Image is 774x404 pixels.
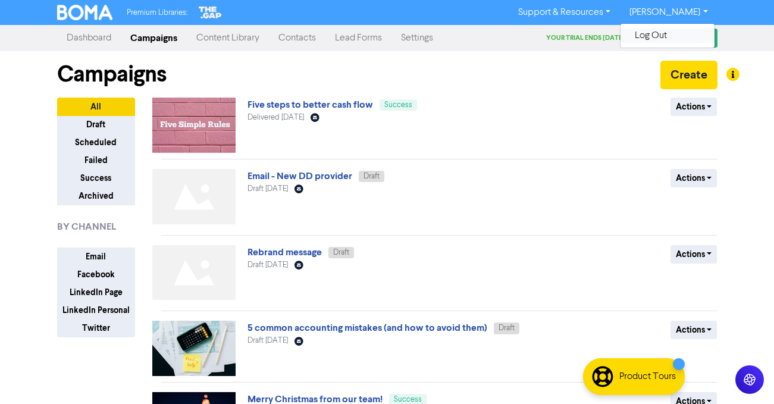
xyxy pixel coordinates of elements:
[57,319,135,337] button: Twitter
[670,169,717,187] button: Actions
[509,3,620,22] a: Support & Resources
[57,151,135,170] button: Failed
[121,26,187,50] a: Campaigns
[247,337,288,345] span: Draft [DATE]
[57,187,135,205] button: Archived
[546,33,634,43] div: Your trial ends [DATE]
[620,3,717,22] a: [PERSON_NAME]
[57,283,135,302] button: LinkedIn Page
[152,321,236,376] img: image_1716870429521.jpg
[57,61,167,88] h1: Campaigns
[152,169,236,224] img: Not found
[247,261,288,269] span: Draft [DATE]
[57,98,135,116] button: All
[57,248,135,266] button: Email
[670,245,717,264] button: Actions
[57,133,135,152] button: Scheduled
[621,29,715,43] button: Log Out
[391,26,443,50] a: Settings
[57,301,135,320] button: LinkedIn Personal
[247,185,288,193] span: Draft [DATE]
[247,322,487,334] a: 5 common accounting mistakes (and how to avoid them)
[247,114,304,121] span: Delivered [DATE]
[499,324,515,332] span: Draft
[57,26,121,50] a: Dashboard
[247,246,322,258] a: Rebrand message
[670,321,717,339] button: Actions
[325,26,391,50] a: Lead Forms
[152,245,236,300] img: Not found
[364,173,380,180] span: Draft
[57,220,116,234] span: BY CHANNEL
[394,396,422,403] span: Success
[384,101,412,109] span: Success
[57,115,135,134] button: Draft
[187,26,269,50] a: Content Library
[57,265,135,284] button: Facebook
[127,9,187,17] span: Premium Libraries:
[247,170,352,182] a: Email - New DD provider
[670,98,717,116] button: Actions
[152,98,236,153] img: image_1746453117881.jpg
[247,99,373,111] a: Five steps to better cash flow
[269,26,325,50] a: Contacts
[660,61,717,89] button: Create
[197,5,223,20] img: The Gap
[57,169,135,187] button: Success
[333,249,349,256] span: Draft
[715,347,774,404] iframe: Chat Widget
[57,5,113,20] img: BOMA Logo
